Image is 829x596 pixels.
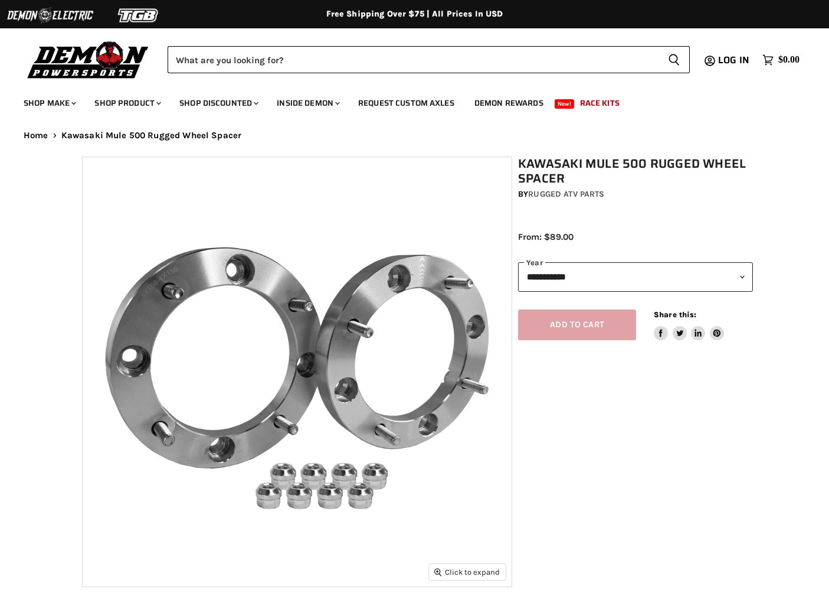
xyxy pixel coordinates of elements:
[713,55,756,66] a: Log in
[15,91,83,115] a: Shop Make
[268,91,347,115] a: Inside Demon
[466,91,552,115] a: Demon Rewards
[658,46,690,73] button: Search
[778,54,799,66] span: $0.00
[429,564,506,580] button: Click to expand
[86,91,168,115] a: Shop Product
[756,51,805,69] a: $0.00
[24,131,48,141] a: Home
[571,91,628,115] a: Race Kits
[518,188,753,201] div: by
[6,4,94,27] img: Demon Electric Logo 2
[528,189,604,199] a: Rugged ATV Parts
[349,91,463,115] a: Request Custom Axles
[171,91,266,115] a: Shop Discounted
[94,4,183,27] img: TGB Logo 2
[61,131,242,141] span: Kawasaki Mule 500 Rugged Wheel Spacer
[718,53,749,67] span: Log in
[168,46,658,73] input: Search
[83,157,512,587] img: Kawasaki Mule 500 Rugged Wheel Spacer
[434,568,500,577] span: Click to expand
[654,310,724,341] aside: Share this:
[654,310,696,319] span: Share this:
[555,99,575,109] span: New!
[518,157,753,186] h1: Kawasaki Mule 500 Rugged Wheel Spacer
[518,262,753,291] select: year
[168,46,690,73] form: Product
[518,232,574,242] span: From: $89.00
[15,86,797,115] ul: Main menu
[24,38,153,80] img: Demon Powersports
